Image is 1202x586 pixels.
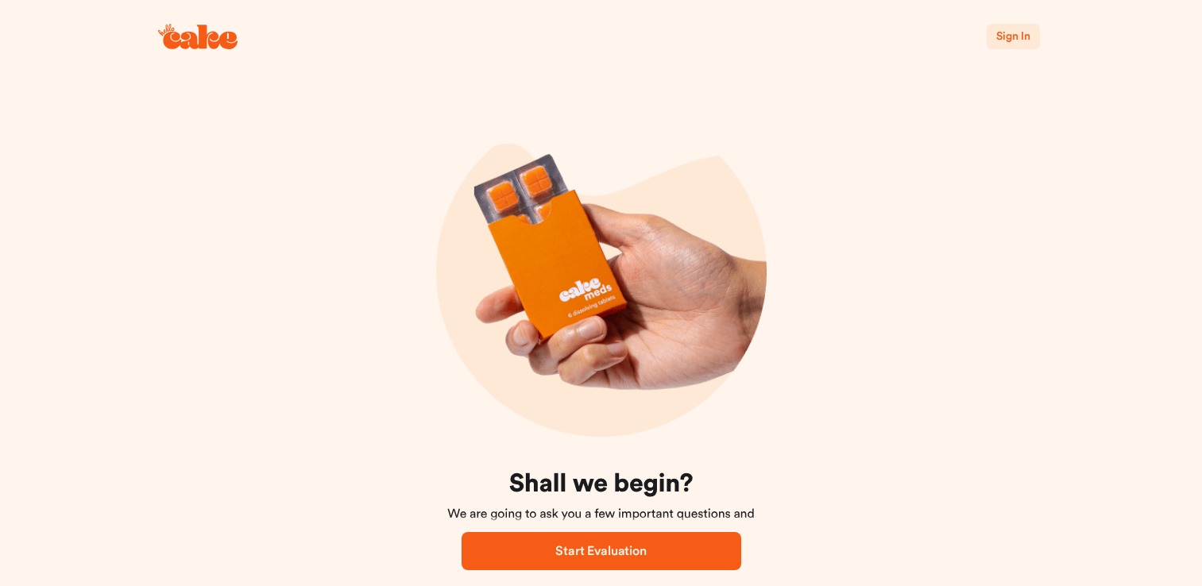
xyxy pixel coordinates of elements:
img: onboarding-img03.png [436,106,767,437]
button: Sign In [987,24,1039,49]
div: We are going to ask you a few important questions and expect you to answer them honestly to keep ... [439,468,763,554]
button: Start Evaluation [462,532,741,570]
span: Start Evaluation [555,545,646,557]
span: Sign In [996,31,1030,42]
h1: Shall we begin? [439,468,763,500]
